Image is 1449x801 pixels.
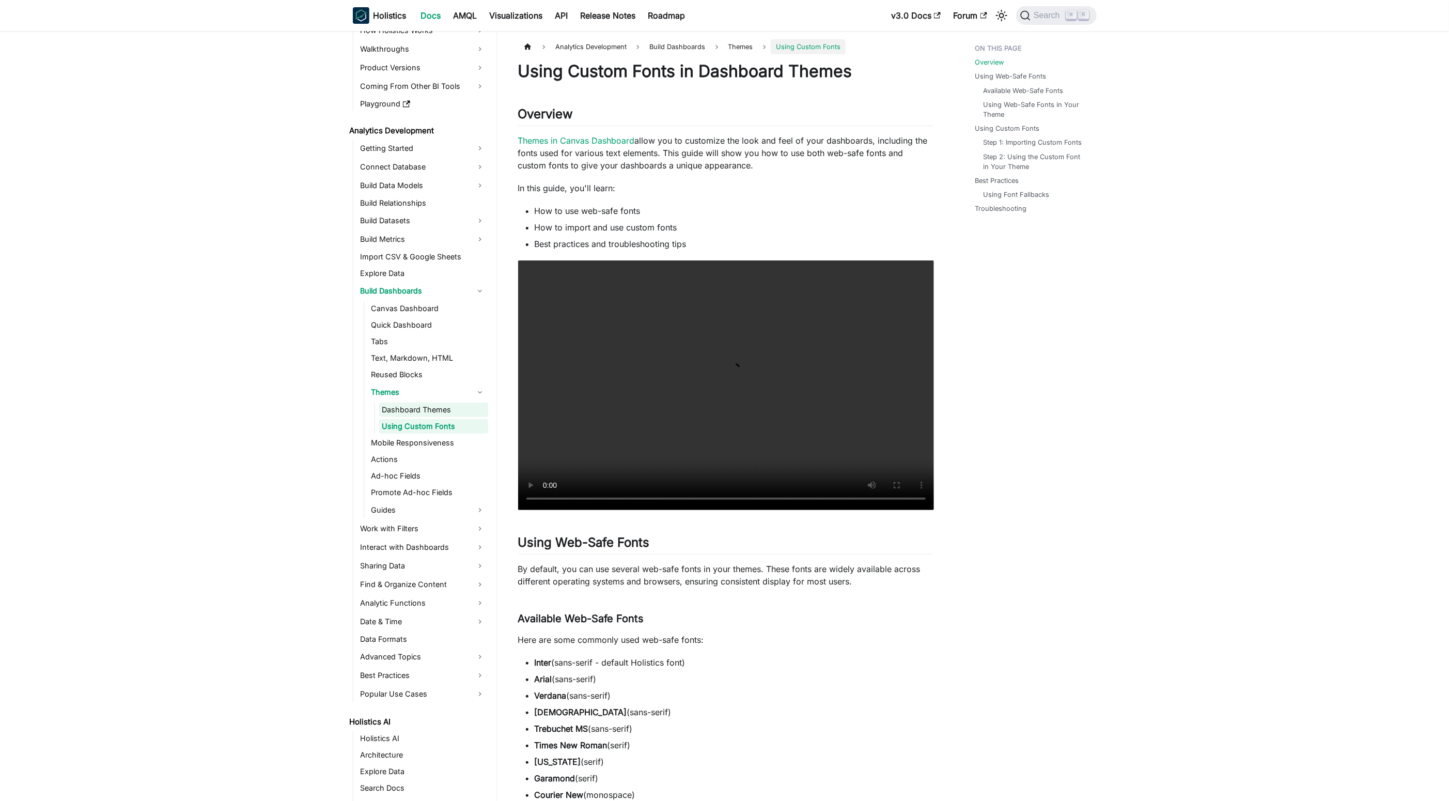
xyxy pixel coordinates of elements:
a: Docs [415,7,447,24]
strong: Verdana [535,690,567,701]
a: Build Datasets [357,212,488,229]
a: Guides [368,502,488,518]
a: Best Practices [975,176,1019,186]
a: Coming From Other BI Tools [357,78,488,95]
span: Search [1031,11,1066,20]
strong: [US_STATE] [535,757,581,767]
strong: Courier New [535,790,584,800]
video: Your browser does not support embedding video, but you can . [518,260,934,510]
li: (sans-serif - default Holistics font) [535,656,934,669]
button: Search (Command+K) [1016,6,1096,25]
a: Themes in Canvas Dashboard [518,135,635,146]
a: Actions [368,452,488,467]
a: Forum [947,7,993,24]
li: (sans-serif) [535,722,934,735]
a: Build Relationships [357,196,488,210]
h2: Using Web-Safe Fonts [518,535,934,554]
a: Step 1: Importing Custom Fonts [984,137,1082,147]
a: Release Notes [574,7,642,24]
a: Canvas Dashboard [368,301,488,316]
a: Build Dashboards [357,283,488,299]
a: Holistics AI [347,715,488,729]
strong: [DEMOGRAPHIC_DATA] [535,707,627,717]
li: Best practices and troubleshooting tips [535,238,934,250]
strong: Garamond [535,773,575,783]
a: Architecture [357,748,488,762]
span: Analytics Development [550,39,632,54]
li: (serif) [535,756,934,768]
a: Step 2: Using the Custom Font in Your Theme [984,152,1086,172]
p: In this guide, you'll learn: [518,182,934,194]
li: (sans-serif) [535,689,934,702]
button: Switch between dark and light mode (currently light mode) [993,7,1010,24]
a: Reused Blocks [368,367,488,382]
a: Holistics AI [357,731,488,746]
a: Popular Use Cases [357,686,488,702]
a: Find & Organize Content [357,576,488,593]
nav: Docs sidebar [342,31,497,801]
a: Using Web-Safe Fonts [975,71,1047,81]
a: API [549,7,574,24]
a: Explore Data [357,266,488,281]
strong: Trebuchet MS [535,723,588,734]
span: Themes [723,39,758,54]
a: Roadmap [642,7,692,24]
a: Ad-hoc Fields [368,469,488,483]
a: Explore Data [357,764,488,779]
a: Search Docs [357,781,488,795]
li: (monospace) [535,789,934,801]
a: HolisticsHolistics [353,7,407,24]
a: Troubleshooting [975,204,1027,213]
a: Promote Ad-hoc Fields [368,485,488,500]
a: Playground [357,97,488,111]
h1: Using Custom Fonts in Dashboard Themes [518,61,934,82]
a: Dashboard Themes [379,403,488,417]
a: Home page [518,39,538,54]
a: Build Data Models [357,177,488,194]
a: Import CSV & Google Sheets [357,250,488,264]
li: (serif) [535,772,934,784]
img: Holistics [353,7,369,24]
a: Visualizations [484,7,549,24]
a: Using Custom Fonts [379,419,488,434]
a: Text, Markdown, HTML [368,351,488,365]
a: Using Web-Safe Fonts in Your Theme [984,100,1086,119]
strong: Inter [535,657,552,668]
span: Build Dashboards [644,39,710,54]
li: (serif) [535,739,934,751]
li: (sans-serif) [535,673,934,685]
kbd: ⌘ [1066,10,1077,20]
a: AMQL [447,7,484,24]
a: Analytics Development [347,124,488,138]
a: v3.0 Docs [885,7,947,24]
strong: Times New Roman [535,740,607,750]
li: How to import and use custom fonts [535,221,934,234]
a: Date & Time [357,613,488,630]
a: Analytic Functions [357,595,488,611]
nav: Breadcrumbs [518,39,934,54]
a: Walkthroughs [357,41,488,57]
li: How to use web-safe fonts [535,205,934,217]
span: Using Custom Fonts [771,39,846,54]
a: Using Font Fallbacks [984,190,1050,199]
p: By default, you can use several web-safe fonts in your themes. These fonts are widely available a... [518,563,934,588]
a: Best Practices [357,667,488,684]
h2: Overview [518,106,934,126]
a: Getting Started [357,140,488,157]
a: Data Formats [357,632,488,646]
a: Advanced Topics [357,649,488,665]
a: Overview [975,57,1004,67]
p: allow you to customize the look and feel of your dashboards, including the fonts used for various... [518,134,934,172]
a: Build Metrics [357,231,488,248]
a: Mobile Responsiveness [368,436,488,450]
a: Using Custom Fonts [975,124,1040,133]
li: (sans-serif) [535,706,934,718]
b: Holistics [373,9,407,22]
a: Connect Database [357,159,488,175]
h3: Available Web-Safe Fonts [518,612,934,625]
p: Here are some commonly used web-safe fonts: [518,634,934,646]
a: Product Versions [357,59,488,76]
a: Tabs [368,334,488,349]
strong: Arial [535,674,552,684]
a: Interact with Dashboards [357,539,488,556]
